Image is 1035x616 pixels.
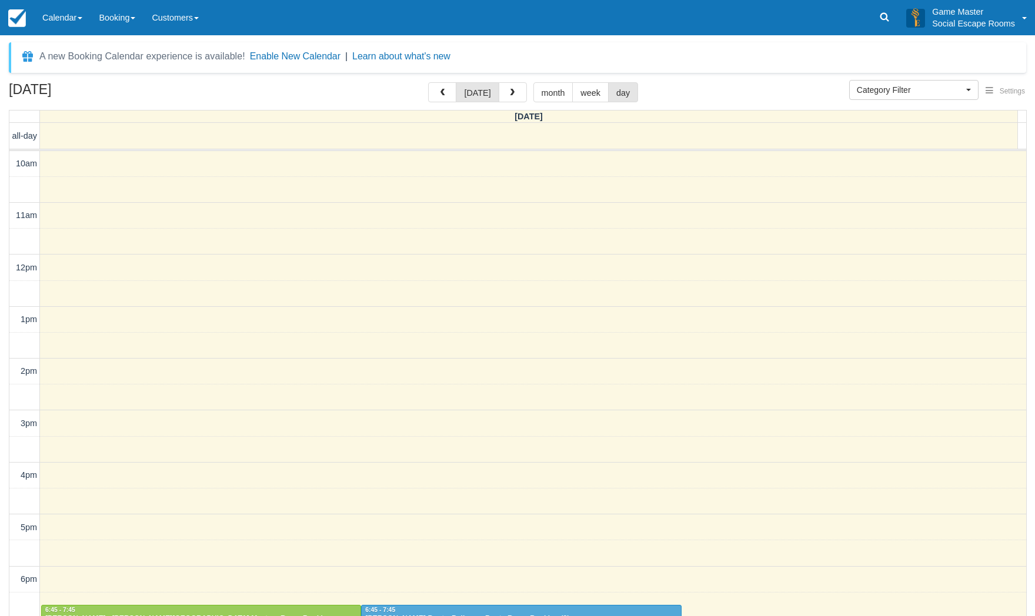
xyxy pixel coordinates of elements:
[365,607,395,613] span: 6:45 - 7:45
[16,159,37,168] span: 10am
[857,84,963,96] span: Category Filter
[345,51,348,61] span: |
[21,366,37,376] span: 2pm
[8,9,26,27] img: checkfront-main-nav-mini-logo.png
[21,523,37,532] span: 5pm
[515,112,543,121] span: [DATE]
[39,49,245,63] div: A new Booking Calendar experience is available!
[16,263,37,272] span: 12pm
[608,82,638,102] button: day
[932,18,1015,29] p: Social Escape Rooms
[9,82,158,104] h2: [DATE]
[21,314,37,324] span: 1pm
[12,131,37,140] span: all-day
[352,51,450,61] a: Learn about what's new
[45,607,75,613] span: 6:45 - 7:45
[932,6,1015,18] p: Game Master
[533,82,573,102] button: month
[21,470,37,480] span: 4pm
[16,210,37,220] span: 11am
[979,83,1032,100] button: Settings
[1000,87,1025,95] span: Settings
[250,51,340,62] button: Enable New Calendar
[456,82,499,102] button: [DATE]
[849,80,979,100] button: Category Filter
[572,82,609,102] button: week
[21,574,37,584] span: 6pm
[906,8,925,27] img: A3
[21,419,37,428] span: 3pm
